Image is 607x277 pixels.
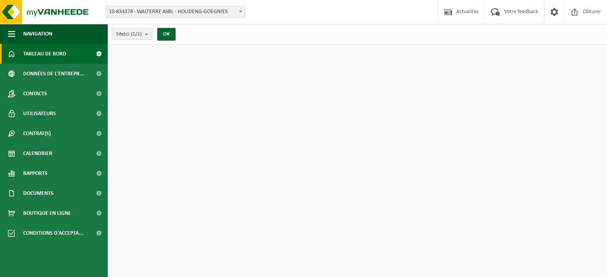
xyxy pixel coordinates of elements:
span: Navigation [23,24,52,44]
span: Contacts [23,84,47,104]
span: Documents [23,183,53,203]
span: Utilisateurs [23,104,56,124]
span: Conditions d'accepta... [23,223,83,243]
span: Boutique en ligne [23,203,71,223]
span: Rapports [23,163,47,183]
span: Calendrier [23,143,52,163]
count: (2/2) [131,31,142,37]
span: Tableau de bord [23,44,66,64]
span: 10-834378 - WALTERRE ASBL - HOUDENG-GOEGNIES [106,6,245,18]
span: 10-834378 - WALTERRE ASBL - HOUDENG-GOEGNIES [105,6,245,18]
button: Site(s)(2/2) [112,28,152,40]
span: Contrat(s) [23,124,51,143]
span: Données de l'entrepr... [23,64,84,84]
button: OK [157,28,176,41]
span: Site(s) [116,28,142,40]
